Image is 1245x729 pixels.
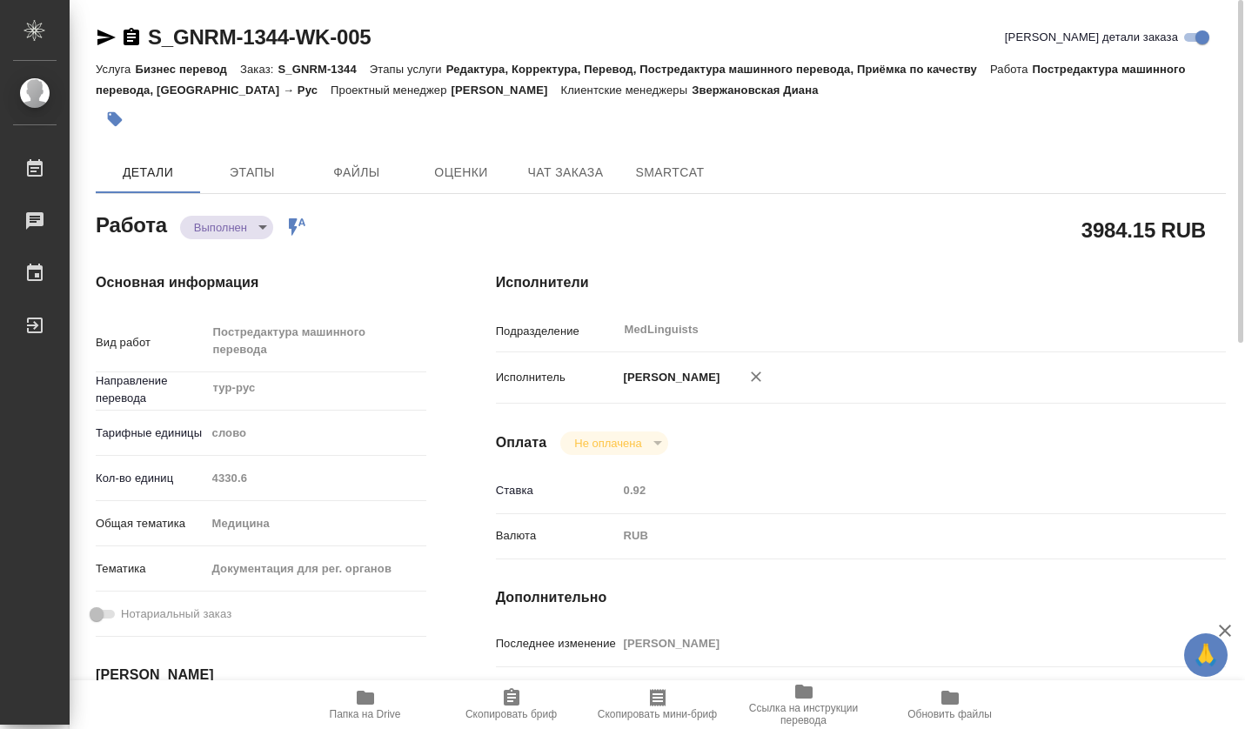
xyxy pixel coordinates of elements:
span: SmartCat [628,162,712,184]
span: Папка на Drive [330,708,401,720]
span: Скопировать бриф [465,708,557,720]
p: Услуга [96,63,135,76]
span: Детали [106,162,190,184]
h4: [PERSON_NAME] [96,665,426,686]
span: Скопировать мини-бриф [598,708,717,720]
h4: Оплата [496,432,547,453]
span: Обновить файлы [907,708,992,720]
p: Работа [990,63,1033,76]
div: Медицина [206,509,426,538]
button: Добавить тэг [96,100,134,138]
button: Скопировать ссылку [121,27,142,48]
p: Направление перевода [96,372,206,407]
button: Обновить файлы [877,680,1023,729]
p: Этапы услуги [370,63,446,76]
div: слово [206,418,426,448]
p: Общая тематика [96,515,206,532]
p: Тематика [96,560,206,578]
span: Нотариальный заказ [121,605,231,623]
span: Ссылка на инструкции перевода [741,702,867,726]
h4: Исполнители [496,272,1226,293]
input: Пустое поле [618,631,1165,656]
p: Клиентские менеджеры [560,84,692,97]
h4: Основная информация [96,272,426,293]
p: Бизнес перевод [135,63,240,76]
button: Не оплачена [569,436,646,451]
button: Удалить исполнителя [737,358,775,396]
p: [PERSON_NAME] [618,369,720,386]
input: Пустое поле [206,465,426,491]
button: Выполнен [189,220,252,235]
p: [PERSON_NAME] [452,84,561,97]
button: Папка на Drive [292,680,438,729]
span: Файлы [315,162,398,184]
h2: 3984.15 RUB [1081,215,1206,244]
p: Заказ: [240,63,278,76]
p: Ставка [496,482,618,499]
span: Оценки [419,162,503,184]
p: Исполнитель [496,369,618,386]
button: Скопировать мини-бриф [585,680,731,729]
p: Звержановская Диана [692,84,831,97]
h4: Дополнительно [496,587,1226,608]
span: 🙏 [1191,637,1221,673]
button: Скопировать бриф [438,680,585,729]
p: Проектный менеджер [331,84,451,97]
p: Валюта [496,527,618,545]
span: Чат заказа [524,162,607,184]
p: Кол-во единиц [96,470,206,487]
span: [PERSON_NAME] детали заказа [1005,29,1178,46]
div: RUB [618,521,1165,551]
p: Вид работ [96,334,206,351]
input: Пустое поле [618,478,1165,503]
button: 🙏 [1184,633,1228,677]
h2: Работа [96,208,167,239]
div: Документация для рег. органов [206,554,426,584]
p: Последнее изменение [496,635,618,652]
button: Ссылка на инструкции перевода [731,680,877,729]
p: Редактура, Корректура, Перевод, Постредактура машинного перевода, Приёмка по качеству [446,63,990,76]
div: Выполнен [560,431,667,455]
p: Тарифные единицы [96,425,206,442]
button: Скопировать ссылку для ЯМессенджера [96,27,117,48]
span: Этапы [211,162,294,184]
div: Выполнен [180,216,273,239]
p: S_GNRM-1344 [278,63,369,76]
a: S_GNRM-1344-WK-005 [148,25,371,49]
p: Подразделение [496,323,618,340]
